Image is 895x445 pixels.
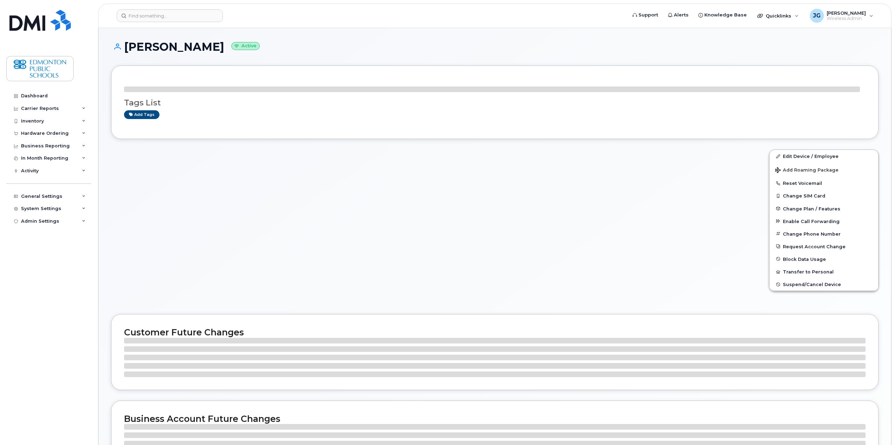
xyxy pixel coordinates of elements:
h2: Business Account Future Changes [124,413,866,424]
h1: [PERSON_NAME] [111,41,879,53]
button: Transfer to Personal [770,265,878,278]
span: Enable Call Forwarding [783,218,840,224]
button: Change Plan / Features [770,202,878,215]
button: Reset Voicemail [770,177,878,189]
span: Suspend/Cancel Device [783,282,841,287]
h2: Customer Future Changes [124,327,866,338]
button: Change SIM Card [770,189,878,202]
h3: Tags List [124,98,866,107]
a: Edit Device / Employee [770,150,878,162]
small: Active [231,42,260,50]
span: Change Plan / Features [783,206,840,211]
button: Block Data Usage [770,253,878,265]
button: Suspend/Cancel Device [770,278,878,291]
button: Add Roaming Package [770,162,878,177]
span: Add Roaming Package [775,167,839,174]
a: Add tags [124,110,159,119]
button: Enable Call Forwarding [770,215,878,228]
button: Change Phone Number [770,228,878,240]
button: Request Account Change [770,240,878,253]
